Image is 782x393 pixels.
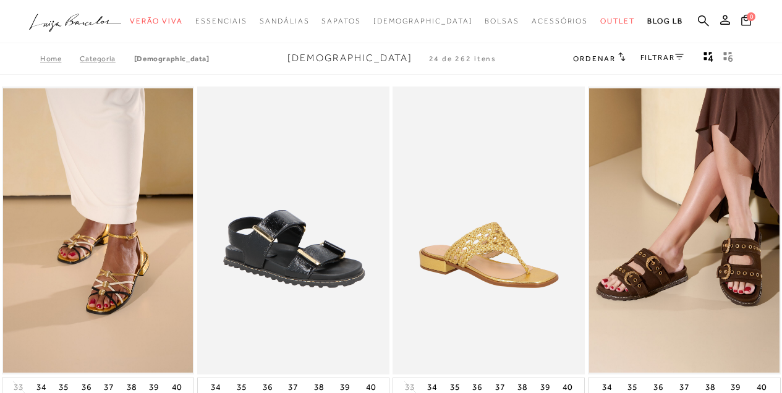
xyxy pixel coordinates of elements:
span: Verão Viva [130,17,183,25]
span: BLOG LB [647,17,683,25]
a: PAPETE EM COURO VERNIZ PRETO COM SOLADO TRATORADO PAPETE EM COURO VERNIZ PRETO COM SOLADO TRATORADO [198,88,388,373]
img: SANDÁLIA RASTEIRA EM COURO DOURADO COM TIRAS MULTICOR [3,88,193,373]
span: Ordenar [573,54,615,63]
span: Bolsas [485,17,519,25]
a: [DEMOGRAPHIC_DATA] [134,54,210,63]
span: 24 de 262 itens [429,54,497,63]
span: Outlet [600,17,635,25]
a: categoryNavScreenReaderText [195,10,247,33]
button: 0 [737,14,755,30]
a: Categoria [80,54,134,63]
img: SANDÁLIA RASTEIRA EM METALIZADO OURO COM TIRAS TRAMADAS [394,88,584,373]
span: Sapatos [321,17,360,25]
button: gridText6Desc [720,51,737,67]
button: Mostrar 4 produtos por linha [700,51,717,67]
a: SANDÁLIA RASTEIRA EM METALIZADO OURO COM TIRAS TRAMADAS SANDÁLIA RASTEIRA EM METALIZADO OURO COM ... [394,88,584,373]
a: Home [40,54,80,63]
a: categoryNavScreenReaderText [485,10,519,33]
img: PAPETE EM CAMURÇA CAFÉ COM FIVELAS METÁLICAS [589,88,779,373]
span: [DEMOGRAPHIC_DATA] [287,53,412,64]
a: FILTRAR [640,53,684,62]
button: 33 [10,381,27,393]
a: noSubCategoriesText [373,10,473,33]
a: categoryNavScreenReaderText [532,10,588,33]
a: categoryNavScreenReaderText [260,10,309,33]
a: categoryNavScreenReaderText [600,10,635,33]
span: Acessórios [532,17,588,25]
button: 33 [401,381,419,393]
span: Essenciais [195,17,247,25]
img: PAPETE EM COURO VERNIZ PRETO COM SOLADO TRATORADO [198,88,388,373]
a: categoryNavScreenReaderText [130,10,183,33]
a: categoryNavScreenReaderText [321,10,360,33]
a: SANDÁLIA RASTEIRA EM COURO DOURADO COM TIRAS MULTICOR SANDÁLIA RASTEIRA EM COURO DOURADO COM TIRA... [3,88,193,373]
span: 0 [747,12,755,21]
span: Sandálias [260,17,309,25]
span: [DEMOGRAPHIC_DATA] [373,17,473,25]
a: BLOG LB [647,10,683,33]
a: PAPETE EM CAMURÇA CAFÉ COM FIVELAS METÁLICAS PAPETE EM CAMURÇA CAFÉ COM FIVELAS METÁLICAS [589,88,779,373]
